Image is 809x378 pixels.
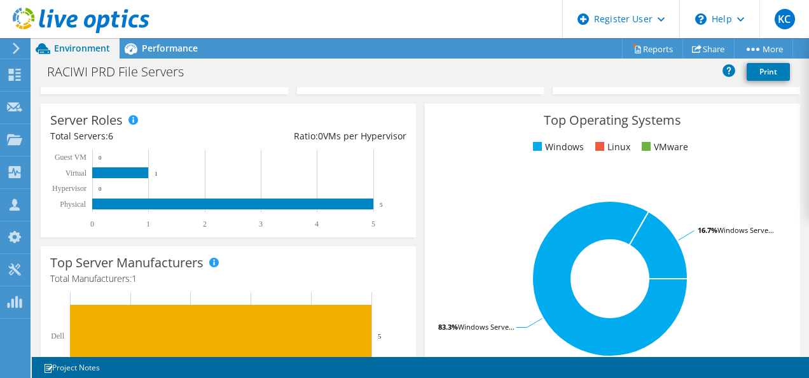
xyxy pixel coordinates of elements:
text: 1 [155,171,158,177]
h1: RACIWI PRD File Servers [41,65,204,79]
h3: Top Operating Systems [434,113,791,127]
text: 5 [378,332,382,340]
svg: \n [695,13,707,25]
text: 4 [315,220,319,228]
span: 1 [132,272,137,284]
text: 1 [146,220,150,228]
h3: Server Roles [50,113,123,127]
span: 0 [318,130,323,142]
text: Physical [60,200,86,209]
tspan: Windows Serve... [458,322,515,332]
text: 0 [99,186,102,192]
span: KC [775,9,795,29]
text: Guest VM [55,153,86,162]
tspan: 83.3% [438,322,458,332]
h3: Top Server Manufacturers [50,256,204,270]
a: More [734,39,793,59]
text: Hypervisor [52,184,86,193]
li: Linux [592,140,630,154]
text: 2 [203,220,207,228]
a: Share [682,39,735,59]
span: Performance [142,42,198,54]
text: 3 [259,220,263,228]
span: Environment [54,42,110,54]
tspan: Windows Serve... [717,225,774,235]
li: VMware [639,140,688,154]
div: Total Servers: [50,129,228,143]
text: 0 [99,155,102,161]
a: Print [747,63,790,81]
h4: Total Manufacturers: [50,272,406,286]
div: Ratio: VMs per Hypervisor [228,129,406,143]
a: Project Notes [34,360,109,375]
tspan: 16.7% [698,225,717,235]
a: Reports [622,39,683,59]
text: Dell [51,332,64,340]
text: 0 [90,220,94,228]
text: 5 [380,202,383,208]
text: 5 [371,220,375,228]
span: 6 [108,130,113,142]
text: Virtual [66,169,87,178]
li: Windows [530,140,584,154]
